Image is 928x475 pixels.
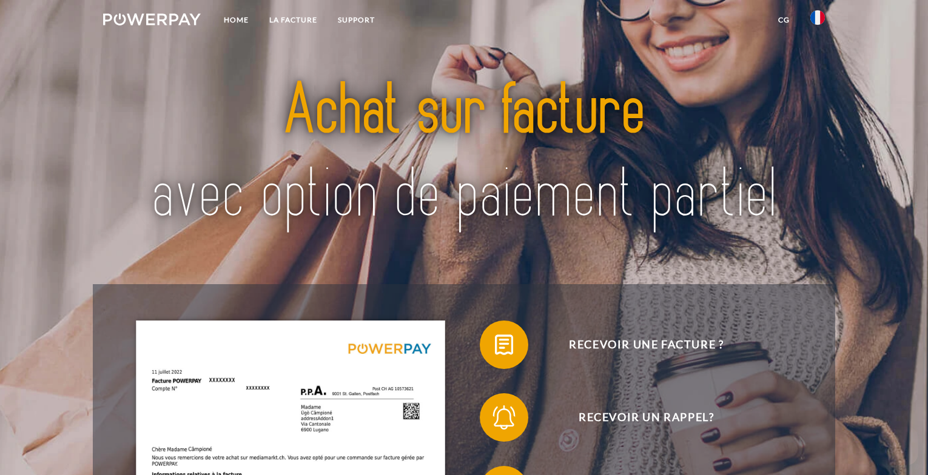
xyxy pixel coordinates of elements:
a: Home [214,9,259,31]
img: fr [810,10,825,25]
span: Recevoir une facture ? [498,321,795,369]
img: title-powerpay_fr.svg [139,47,790,259]
iframe: Bouton de lancement de la fenêtre de messagerie [879,427,918,465]
img: qb_bill.svg [489,330,519,360]
button: Recevoir une facture ? [480,321,795,369]
a: Support [328,9,385,31]
img: logo-powerpay-white.svg [103,13,201,25]
a: CG [768,9,800,31]
a: LA FACTURE [259,9,328,31]
button: Recevoir un rappel? [480,393,795,442]
img: qb_bell.svg [489,402,519,433]
span: Recevoir un rappel? [498,393,795,442]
